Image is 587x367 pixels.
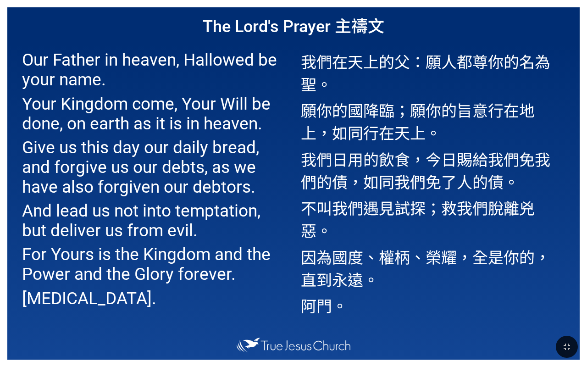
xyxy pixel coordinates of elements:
p: 不叫我們遇見試探；救我們脫離兇惡。 [301,196,565,241]
p: For Yours is the Kingdom and the Power and the Glory forever. [22,245,286,284]
p: Our Father in heaven, Hallowed be your name. [22,50,286,89]
p: 我們在天上的父：願人都尊你的名為聖。 [301,50,565,95]
p: Give us this day our daily bread, and forgive us our debts, as we have also forgiven our debtors. [22,138,286,197]
p: 我們日用的飲食，今日賜給我們免我們的債，如同我們免了人的債。 [301,148,565,193]
h1: The Lord's Prayer 主禱文 [7,7,580,42]
p: 願你的國降臨；願你的旨意行在地上，如同行在天上。 [301,99,565,144]
p: Your Kingdom come, Your Will be done, on earth as it is in heaven. [22,94,286,133]
p: And lead us not into temptation, but deliver us from evil. [22,201,286,240]
p: 因為國度、權柄、榮耀，全是你的，直到永遠。 [301,245,565,290]
p: 阿門。 [301,294,565,317]
p: [MEDICAL_DATA]. [22,289,286,308]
